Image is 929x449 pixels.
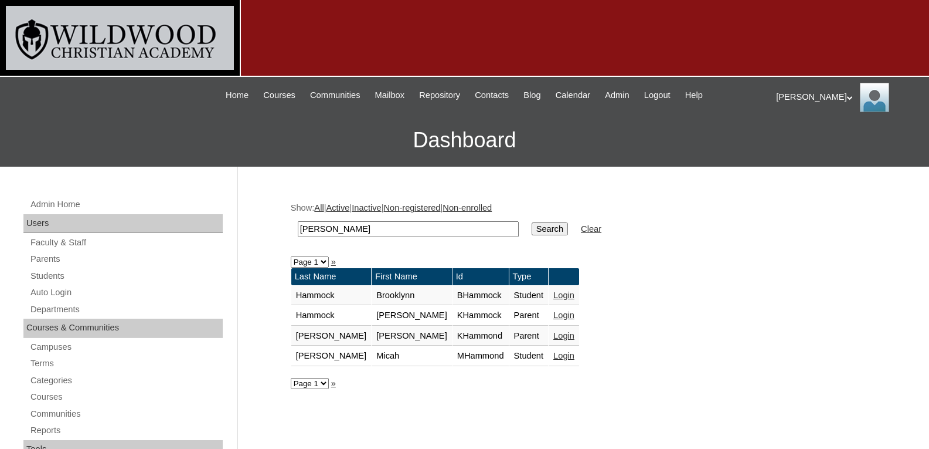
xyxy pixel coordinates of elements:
[220,89,254,102] a: Home
[638,89,676,102] a: Logout
[29,235,223,250] a: Faculty & Staff
[509,286,549,306] td: Student
[326,203,349,212] a: Active
[860,83,889,112] img: Jill Isaac
[331,379,336,388] a: »
[384,203,441,212] a: Non-registered
[452,268,509,285] td: Id
[509,306,549,326] td: Parent
[29,340,223,355] a: Campuses
[644,89,671,102] span: Logout
[29,269,223,283] a: Students
[6,6,234,70] img: logo-white.png
[29,285,223,300] a: Auto Login
[291,326,372,346] td: [PERSON_NAME]
[29,390,223,404] a: Courses
[331,257,336,266] a: »
[553,351,574,360] a: Login
[29,407,223,421] a: Communities
[685,89,703,102] span: Help
[419,89,460,102] span: Repository
[291,202,871,244] div: Show: | | | |
[29,356,223,371] a: Terms
[226,89,249,102] span: Home
[29,423,223,438] a: Reports
[314,203,324,212] a: All
[523,89,540,102] span: Blog
[509,346,549,366] td: Student
[310,89,360,102] span: Communities
[291,268,372,285] td: Last Name
[29,252,223,266] a: Parents
[23,319,223,337] div: Courses & Communities
[29,197,223,212] a: Admin Home
[372,326,452,346] td: [PERSON_NAME]
[550,89,596,102] a: Calendar
[581,224,601,234] a: Clear
[29,373,223,388] a: Categories
[509,326,549,346] td: Parent
[679,89,709,102] a: Help
[304,89,366,102] a: Communities
[23,214,223,233] div: Users
[291,286,372,306] td: Hammock
[291,306,372,326] td: Hammock
[605,89,629,102] span: Admin
[257,89,301,102] a: Courses
[599,89,635,102] a: Admin
[372,306,452,326] td: [PERSON_NAME]
[452,346,509,366] td: MHammond
[372,268,452,285] td: First Name
[556,89,590,102] span: Calendar
[452,306,509,326] td: KHammock
[372,286,452,306] td: Brooklynn
[452,326,509,346] td: KHammond
[452,286,509,306] td: BHammock
[509,268,549,285] td: Type
[352,203,382,212] a: Inactive
[553,310,574,320] a: Login
[776,83,917,112] div: [PERSON_NAME]
[413,89,466,102] a: Repository
[375,89,405,102] span: Mailbox
[443,203,492,212] a: Non-enrolled
[29,302,223,317] a: Departments
[369,89,411,102] a: Mailbox
[372,346,452,366] td: Micah
[6,114,923,167] h3: Dashboard
[475,89,509,102] span: Contacts
[553,331,574,340] a: Login
[518,89,546,102] a: Blog
[291,346,372,366] td: [PERSON_NAME]
[469,89,515,102] a: Contacts
[532,222,568,235] input: Search
[298,221,519,237] input: Search
[263,89,295,102] span: Courses
[553,291,574,300] a: Login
